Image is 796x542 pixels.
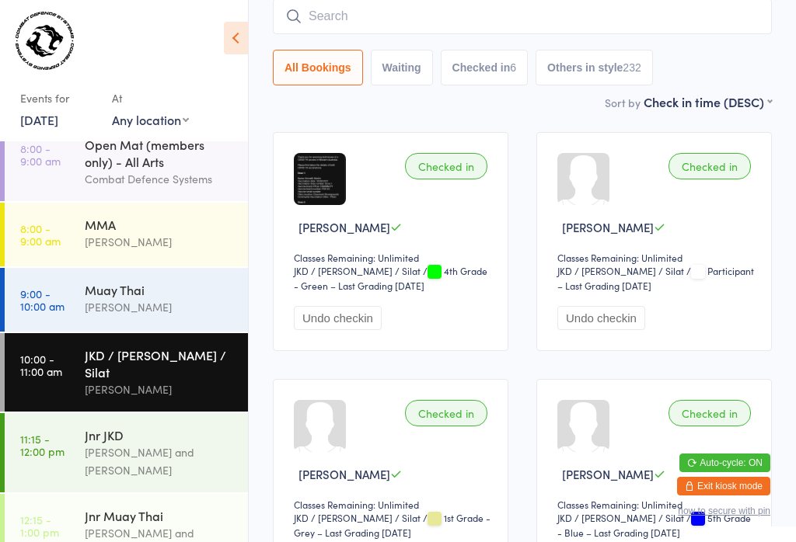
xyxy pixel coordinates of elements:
[510,61,516,74] div: 6
[536,50,653,85] button: Others in style232
[85,380,235,398] div: [PERSON_NAME]
[16,12,74,70] img: Combat Defence Systems
[85,443,235,479] div: [PERSON_NAME] and [PERSON_NAME]
[85,281,235,298] div: Muay Thai
[679,453,770,472] button: Auto-cycle: ON
[557,511,684,524] div: JKD / [PERSON_NAME] / Silat
[294,251,492,264] div: Classes Remaining: Unlimited
[605,95,641,110] label: Sort by
[678,506,770,516] button: how to secure with pin
[298,466,390,482] span: [PERSON_NAME]
[294,153,346,205] img: image1643094325.png
[20,513,59,538] time: 12:15 - 1:00 pm
[85,233,235,251] div: [PERSON_NAME]
[20,222,61,247] time: 8:00 - 9:00 am
[294,306,382,330] button: Undo checkin
[405,153,487,179] div: Checked in
[669,400,751,426] div: Checked in
[112,111,189,128] div: Any location
[5,123,248,201] a: 8:00 -9:00 amOpen Mat (members only) - All ArtsCombat Defence Systems
[85,346,235,380] div: JKD / [PERSON_NAME] / Silat
[20,85,96,111] div: Events for
[5,268,248,332] a: 9:00 -10:00 amMuay Thai[PERSON_NAME]
[5,203,248,266] a: 8:00 -9:00 amMMA[PERSON_NAME]
[5,333,248,412] a: 10:00 -11:00 amJKD / [PERSON_NAME] / Silat[PERSON_NAME]
[85,298,235,316] div: [PERSON_NAME]
[644,93,772,110] div: Check in time (DESC)
[371,50,433,85] button: Waiting
[20,287,65,312] time: 9:00 - 10:00 am
[562,219,654,235] span: [PERSON_NAME]
[623,61,641,74] div: 232
[273,50,363,85] button: All Bookings
[677,477,770,495] button: Exit kiosk mode
[294,264,421,277] div: JKD / [PERSON_NAME] / Silat
[85,426,235,443] div: Jnr JKD
[557,251,756,264] div: Classes Remaining: Unlimited
[85,216,235,233] div: MMA
[557,498,756,511] div: Classes Remaining: Unlimited
[112,85,189,111] div: At
[20,433,65,457] time: 11:15 - 12:00 pm
[294,511,421,524] div: JKD / [PERSON_NAME] / Silat
[298,219,390,235] span: [PERSON_NAME]
[85,507,235,524] div: Jnr Muay Thai
[669,153,751,179] div: Checked in
[20,142,61,167] time: 8:00 - 9:00 am
[20,353,62,377] time: 10:00 - 11:00 am
[557,306,645,330] button: Undo checkin
[85,170,235,188] div: Combat Defence Systems
[85,136,235,170] div: Open Mat (members only) - All Arts
[557,264,684,277] div: JKD / [PERSON_NAME] / Silat
[294,498,492,511] div: Classes Remaining: Unlimited
[562,466,654,482] span: [PERSON_NAME]
[20,111,58,128] a: [DATE]
[5,413,248,492] a: 11:15 -12:00 pmJnr JKD[PERSON_NAME] and [PERSON_NAME]
[441,50,529,85] button: Checked in6
[405,400,487,426] div: Checked in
